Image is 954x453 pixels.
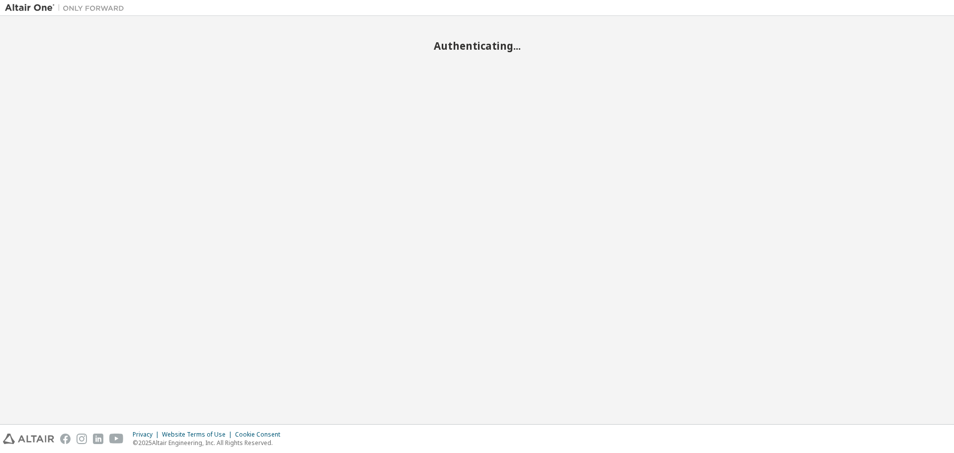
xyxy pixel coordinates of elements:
img: youtube.svg [109,434,124,444]
img: Altair One [5,3,129,13]
div: Privacy [133,431,162,439]
p: © 2025 Altair Engineering, Inc. All Rights Reserved. [133,439,286,447]
img: instagram.svg [77,434,87,444]
img: altair_logo.svg [3,434,54,444]
img: linkedin.svg [93,434,103,444]
div: Cookie Consent [235,431,286,439]
div: Website Terms of Use [162,431,235,439]
img: facebook.svg [60,434,71,444]
h2: Authenticating... [5,39,949,52]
